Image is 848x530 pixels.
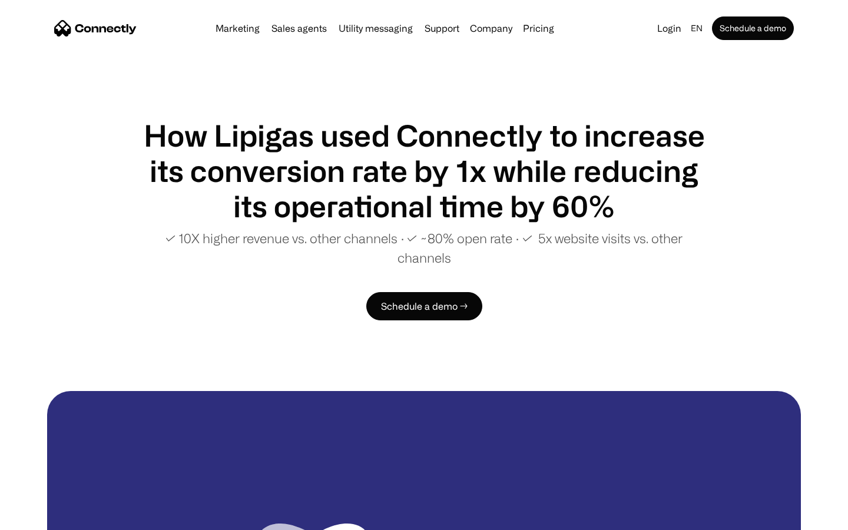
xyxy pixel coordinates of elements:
a: Pricing [518,24,559,33]
h1: How Lipigas used Connectly to increase its conversion rate by 1x while reducing its operational t... [141,118,707,224]
div: en [686,20,710,37]
p: ✓ 10X higher revenue vs. other channels ∙ ✓ ~80% open rate ∙ ✓ 5x website visits vs. other channels [141,228,707,267]
a: Support [420,24,464,33]
ul: Language list [24,509,71,526]
a: Login [652,20,686,37]
div: Company [470,20,512,37]
a: home [54,19,137,37]
a: Schedule a demo [712,16,794,40]
a: Schedule a demo → [366,292,482,320]
div: Company [466,20,516,37]
a: Marketing [211,24,264,33]
a: Utility messaging [334,24,418,33]
a: Sales agents [267,24,332,33]
aside: Language selected: English [12,508,71,526]
div: en [691,20,703,37]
